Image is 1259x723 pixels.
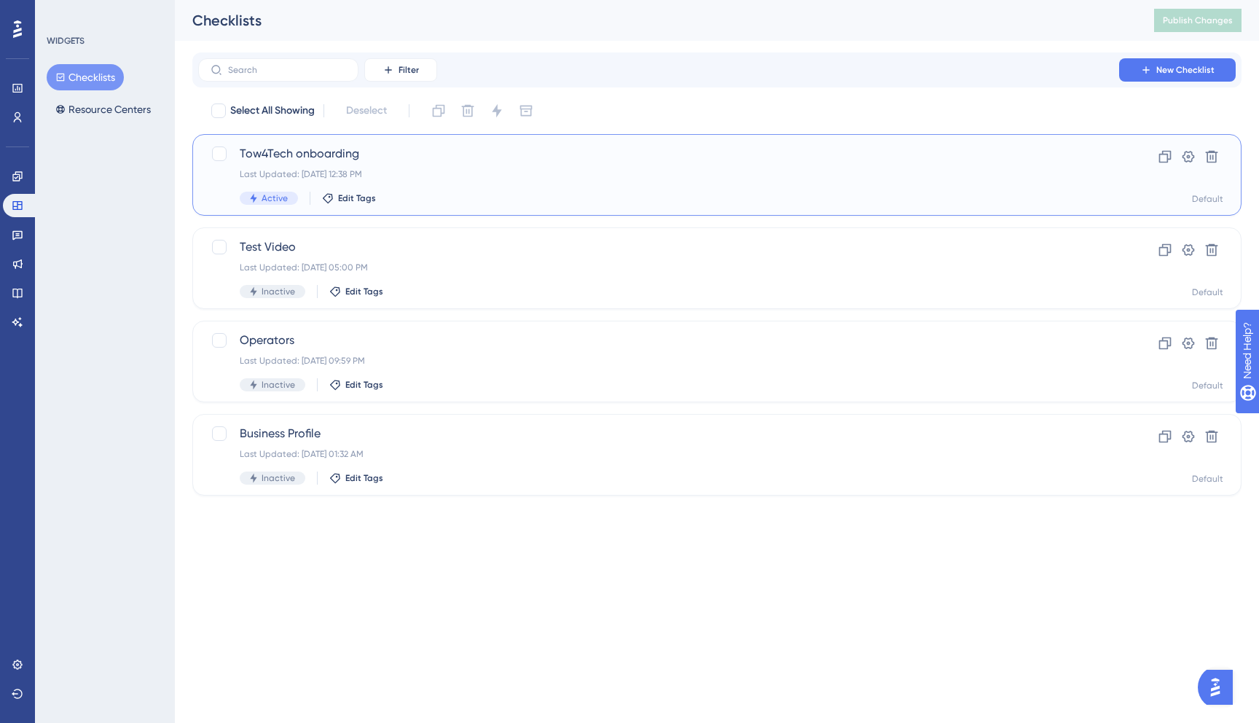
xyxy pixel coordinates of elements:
div: Last Updated: [DATE] 09:59 PM [240,355,1078,367]
div: Default [1192,473,1223,485]
button: Edit Tags [329,286,383,297]
div: Default [1192,286,1223,298]
span: Inactive [262,286,295,297]
div: WIDGETS [47,35,85,47]
div: Default [1192,380,1223,391]
button: Filter [364,58,437,82]
button: New Checklist [1119,58,1236,82]
span: Deselect [346,102,387,120]
div: Default [1192,193,1223,205]
button: Edit Tags [329,379,383,391]
div: Checklists [192,10,1118,31]
button: Resource Centers [47,96,160,122]
span: Inactive [262,379,295,391]
span: New Checklist [1156,64,1215,76]
button: Edit Tags [322,192,376,204]
span: Edit Tags [345,472,383,484]
iframe: UserGuiding AI Assistant Launcher [1198,665,1242,709]
input: Search [228,65,346,75]
span: Active [262,192,288,204]
span: Test Video [240,238,1078,256]
button: Checklists [47,64,124,90]
span: Need Help? [34,4,91,21]
button: Deselect [333,98,400,124]
div: Last Updated: [DATE] 12:38 PM [240,168,1078,180]
span: Edit Tags [345,286,383,297]
span: Tow4Tech onboarding [240,145,1078,163]
span: Operators [240,332,1078,349]
span: Edit Tags [345,379,383,391]
span: Select All Showing [230,102,315,120]
span: Business Profile [240,425,1078,442]
div: Last Updated: [DATE] 01:32 AM [240,448,1078,460]
span: Inactive [262,472,295,484]
span: Edit Tags [338,192,376,204]
button: Edit Tags [329,472,383,484]
button: Publish Changes [1154,9,1242,32]
div: Last Updated: [DATE] 05:00 PM [240,262,1078,273]
span: Filter [399,64,419,76]
span: Publish Changes [1163,15,1233,26]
